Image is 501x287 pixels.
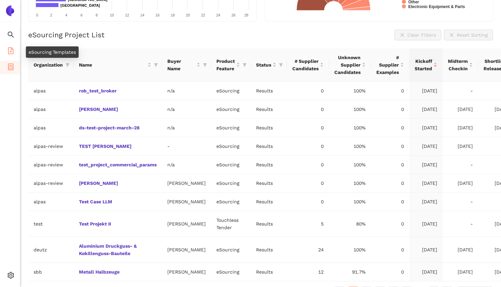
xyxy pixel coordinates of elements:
[251,82,287,100] td: Results
[287,48,329,82] th: this column's title is # Supplier Candidates,this column is sortable
[409,263,443,281] td: [DATE]
[329,156,371,174] td: 100%
[201,13,205,17] text: 22
[409,156,443,174] td: [DATE]
[162,137,211,156] td: -
[211,211,251,237] td: Touchless Tender
[156,13,160,17] text: 16
[443,174,478,193] td: [DATE]
[287,100,329,119] td: 0
[216,57,235,72] span: Product Feature
[443,48,478,82] th: this column's title is Midterm Checkin,this column is sortable
[162,211,211,237] td: [PERSON_NAME]
[409,174,443,193] td: [DATE]
[394,30,441,40] button: closeClear Filters
[251,48,287,82] th: this column's title is Status,this column is sortable
[409,211,443,237] td: [DATE]
[448,57,468,72] span: Midterm Checkin
[251,211,287,237] td: Results
[409,119,443,137] td: [DATE]
[79,61,146,69] span: Name
[162,193,211,211] td: [PERSON_NAME]
[371,263,409,281] td: 0
[409,137,443,156] td: [DATE]
[50,13,52,17] text: 2
[371,82,409,100] td: 0
[251,263,287,281] td: Results
[371,237,409,263] td: 0
[287,174,329,193] td: 0
[74,48,162,82] th: this column's title is Name,this column is sortable
[287,193,329,211] td: 0
[371,174,409,193] td: 0
[171,13,175,17] text: 18
[28,263,74,281] td: sbb
[287,211,329,237] td: 5
[162,100,211,119] td: n/a
[287,237,329,263] td: 24
[28,174,74,193] td: alpas-review
[60,3,100,7] text: [GEOGRAPHIC_DATA]
[415,57,432,72] span: Kickoff Started
[110,13,114,17] text: 10
[81,13,83,17] text: 6
[251,174,287,193] td: Results
[5,5,15,16] img: Logo
[371,156,409,174] td: 0
[7,29,14,42] span: search
[211,156,251,174] td: eSourcing
[443,193,478,211] td: -
[251,137,287,156] td: Results
[162,174,211,193] td: [PERSON_NAME]
[329,174,371,193] td: 100%
[371,193,409,211] td: 0
[162,156,211,174] td: n/a
[28,211,74,237] td: test
[443,119,478,137] td: [DATE]
[408,4,465,9] text: Electronic Equipment & Parts
[28,100,74,119] td: alpas
[329,119,371,137] td: 100%
[443,237,478,263] td: [DATE]
[28,119,74,137] td: alpas
[243,63,247,67] span: filter
[278,60,284,70] span: filter
[232,13,236,17] text: 26
[96,13,98,17] text: 8
[211,82,251,100] td: eSourcing
[26,46,79,58] div: eSourcing Templates
[292,57,319,72] span: # Supplier Candidates
[409,237,443,263] td: [DATE]
[329,211,371,237] td: 80%
[153,60,159,70] span: filter
[251,100,287,119] td: Results
[211,48,251,82] th: this column's title is Product Feature,this column is sortable
[34,61,63,69] span: Organization
[162,119,211,137] td: n/a
[443,100,478,119] td: [DATE]
[329,48,371,82] th: this column's title is Unknown Supplier Candidates,this column is sortable
[36,13,38,17] text: 0
[211,193,251,211] td: eSourcing
[287,263,329,281] td: 12
[329,237,371,263] td: 100%
[443,82,478,100] td: -
[211,100,251,119] td: eSourcing
[287,82,329,100] td: 0
[329,82,371,100] td: 100%
[251,193,287,211] td: Results
[329,137,371,156] td: 100%
[409,100,443,119] td: [DATE]
[162,82,211,100] td: n/a
[334,54,361,76] span: Unknown Supplier Candidates
[211,237,251,263] td: eSourcing
[28,137,74,156] td: alpas-review
[371,48,409,82] th: this column's title is # Supplier Examples,this column is sortable
[66,63,70,67] span: filter
[162,263,211,281] td: [PERSON_NAME]
[443,211,478,237] td: -
[329,193,371,211] td: 100%
[211,174,251,193] td: eSourcing
[65,13,67,17] text: 4
[329,100,371,119] td: 100%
